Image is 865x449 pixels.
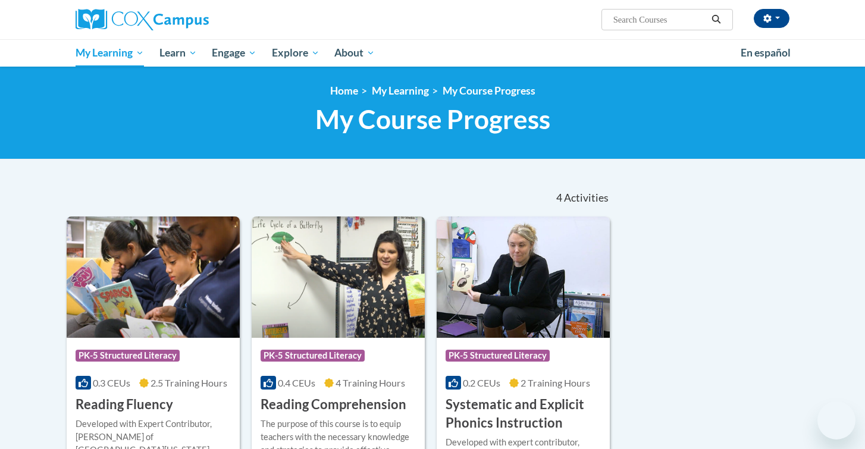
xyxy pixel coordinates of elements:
a: Engage [204,39,264,67]
span: Learn [159,46,197,60]
h3: Systematic and Explicit Phonics Instruction [446,395,601,432]
a: En español [733,40,798,65]
input: Search Courses [612,12,707,27]
span: PK-5 Structured Literacy [261,350,365,362]
a: My Course Progress [443,84,535,97]
span: 0.2 CEUs [463,377,500,388]
span: 2.5 Training Hours [151,377,227,388]
span: Explore [272,46,319,60]
a: About [327,39,383,67]
img: Cox Campus [76,9,209,30]
span: PK-5 Structured Literacy [446,350,550,362]
img: Course Logo [252,216,425,338]
span: My Course Progress [315,103,550,135]
span: 2 Training Hours [521,377,590,388]
a: My Learning [372,84,429,97]
span: 0.3 CEUs [93,377,130,388]
img: Course Logo [67,216,240,338]
span: Activities [564,191,609,205]
button: Account Settings [754,9,789,28]
div: Main menu [58,39,807,67]
button: Search [707,12,725,27]
span: 4 [556,191,562,205]
span: About [334,46,375,60]
span: PK-5 Structured Literacy [76,350,180,362]
h3: Reading Fluency [76,395,173,414]
a: Home [330,84,358,97]
span: 4 Training Hours [336,377,405,388]
span: My Learning [76,46,144,60]
img: Course Logo [437,216,610,338]
a: My Learning [68,39,152,67]
span: 0.4 CEUs [278,377,315,388]
a: Explore [264,39,327,67]
span: Engage [212,46,256,60]
a: Cox Campus [76,9,302,30]
iframe: Button to launch messaging window [817,401,855,439]
span: En español [741,46,791,59]
a: Learn [152,39,205,67]
h3: Reading Comprehension [261,395,406,414]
